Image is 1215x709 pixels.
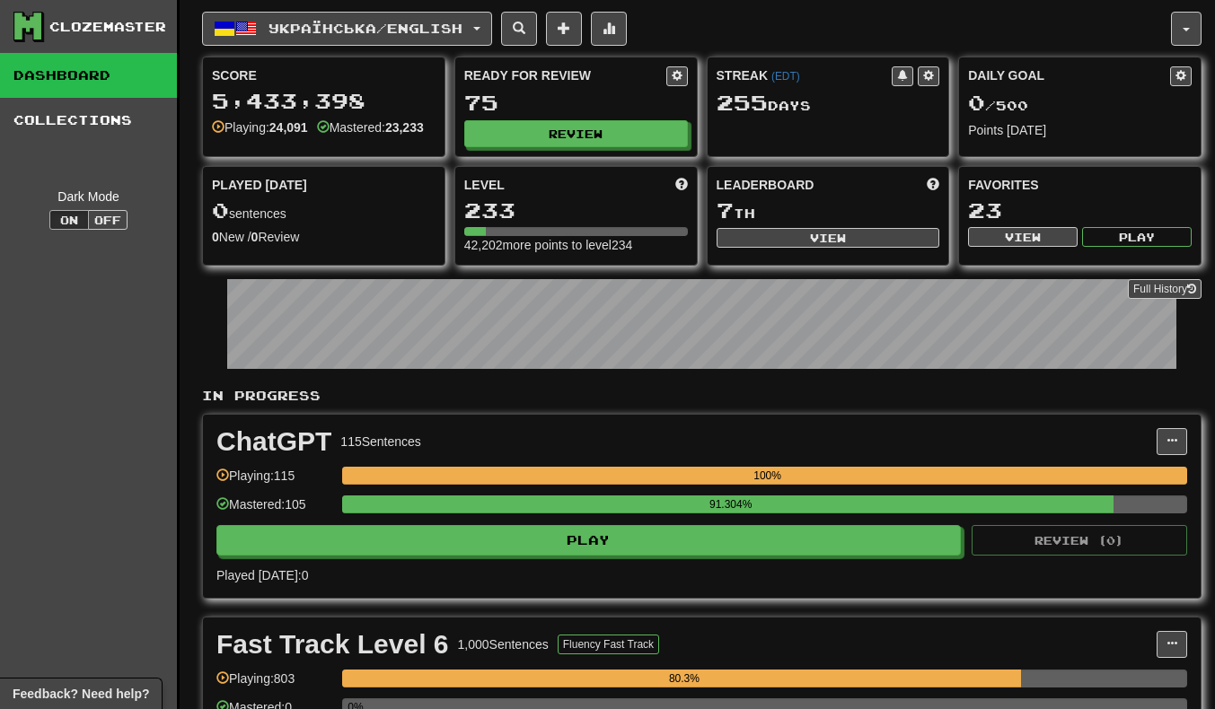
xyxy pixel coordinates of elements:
[13,685,149,703] span: Open feedback widget
[216,525,961,556] button: Play
[212,66,436,84] div: Score
[269,21,462,36] span: Українська / English
[88,210,128,230] button: Off
[216,631,449,658] div: Fast Track Level 6
[968,121,1192,139] div: Points [DATE]
[717,199,940,223] div: th
[675,176,688,194] span: Score more points to level up
[1128,279,1202,299] a: Full History
[216,670,333,699] div: Playing: 803
[216,428,331,455] div: ChatGPT
[216,467,333,496] div: Playing: 115
[212,199,436,223] div: sentences
[464,92,688,114] div: 75
[212,228,436,246] div: New / Review
[464,176,505,194] span: Level
[968,90,985,115] span: 0
[216,495,333,525] div: Mastered: 105
[771,70,800,83] a: (EDT)
[927,176,939,194] span: This week in points, UTC
[591,12,627,46] button: More stats
[269,120,308,135] strong: 24,091
[968,176,1192,194] div: Favorites
[717,66,893,84] div: Streak
[340,433,421,451] div: 115 Sentences
[202,12,492,46] button: Українська/English
[968,199,1192,222] div: 23
[202,387,1202,405] p: In Progress
[968,98,1028,113] span: / 500
[348,670,1020,687] div: 80.3%
[717,197,734,223] span: 7
[212,118,308,136] div: Playing:
[212,176,307,194] span: Played [DATE]
[385,120,424,135] strong: 23,233
[464,120,688,147] button: Review
[968,66,1170,86] div: Daily Goal
[717,92,940,115] div: Day s
[968,227,1078,247] button: View
[546,12,582,46] button: Add sentence to collection
[13,188,163,206] div: Dark Mode
[501,12,537,46] button: Search sentences
[1082,227,1192,247] button: Play
[972,525,1187,556] button: Review (0)
[717,176,814,194] span: Leaderboard
[212,197,229,223] span: 0
[464,236,688,254] div: 42,202 more points to level 234
[558,635,659,654] button: Fluency Fast Track
[251,230,259,244] strong: 0
[717,90,768,115] span: 255
[49,18,166,36] div: Clozemaster
[464,199,688,222] div: 233
[216,568,308,582] span: Played [DATE]: 0
[717,228,940,248] button: View
[317,118,424,136] div: Mastered:
[49,210,89,230] button: On
[458,635,549,653] div: 1,000 Sentences
[348,495,1114,513] div: 91.304%
[212,90,436,112] div: 5,433,398
[464,66,666,84] div: Ready for Review
[348,467,1187,485] div: 100%
[212,230,219,244] strong: 0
